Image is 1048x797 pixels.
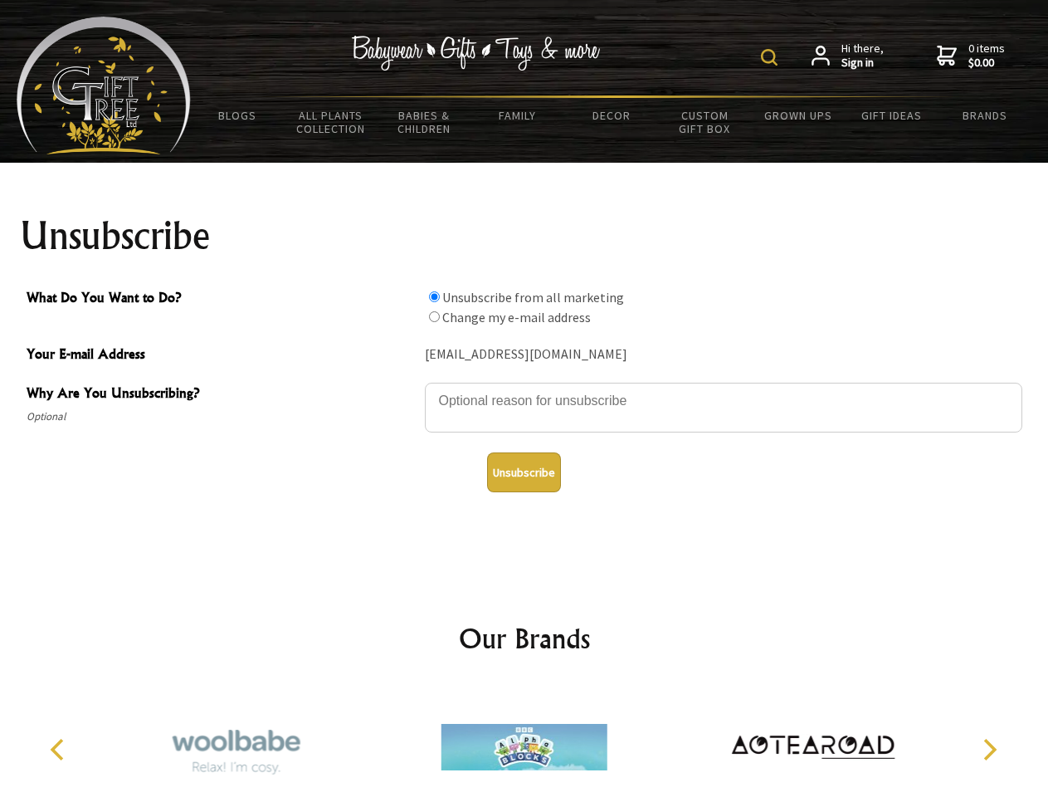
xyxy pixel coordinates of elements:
a: Decor [564,98,658,133]
a: Brands [938,98,1032,133]
button: Previous [41,731,78,768]
textarea: Why Are You Unsubscribing? [425,383,1022,433]
img: product search [761,49,777,66]
a: Custom Gift Box [658,98,752,146]
span: Why Are You Unsubscribing? [27,383,417,407]
span: Optional [27,407,417,427]
button: Next [971,731,1007,768]
a: Gift Ideas [845,98,938,133]
a: 0 items$0.00 [937,42,1005,71]
strong: $0.00 [968,56,1005,71]
input: What Do You Want to Do? [429,291,440,302]
span: Hi there, [841,42,884,71]
a: All Plants Collection [285,98,378,146]
label: Change my e-mail address [442,309,591,325]
a: Hi there,Sign in [812,42,884,71]
a: Babies & Children [378,98,471,146]
strong: Sign in [841,56,884,71]
a: Family [471,98,565,133]
img: Babyware - Gifts - Toys and more... [17,17,191,154]
h1: Unsubscribe [20,216,1029,256]
span: 0 items [968,41,1005,71]
span: Your E-mail Address [27,344,417,368]
a: Grown Ups [751,98,845,133]
span: What Do You Want to Do? [27,287,417,311]
div: [EMAIL_ADDRESS][DOMAIN_NAME] [425,342,1022,368]
a: BLOGS [191,98,285,133]
h2: Our Brands [33,619,1016,658]
button: Unsubscribe [487,452,561,492]
img: Babywear - Gifts - Toys & more [352,36,601,71]
input: What Do You Want to Do? [429,311,440,322]
label: Unsubscribe from all marketing [442,289,624,306]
